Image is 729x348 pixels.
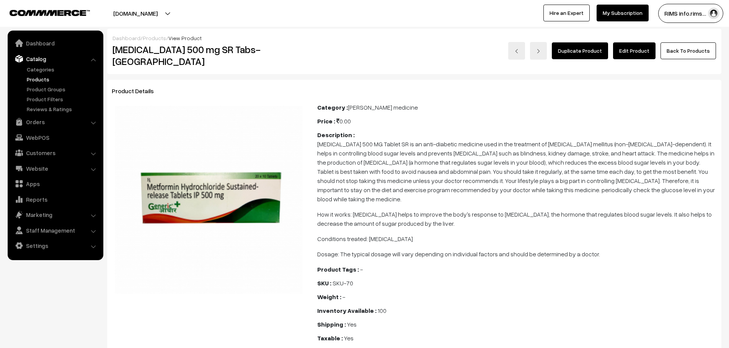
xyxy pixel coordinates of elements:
[658,4,723,23] button: RIMS info.rims…
[10,36,101,50] a: Dashboard
[317,249,717,259] p: Dosage: The typical dosage will vary depending on individual factors and should be determined by ...
[10,193,101,206] a: Reports
[10,162,101,175] a: Website
[115,106,303,294] img: 17489279693149med-3.jpeg
[10,239,101,253] a: Settings
[10,146,101,160] a: Customers
[10,115,101,129] a: Orders
[113,34,716,42] div: / /
[317,104,348,111] b: Category :
[333,279,353,287] span: SKU-70
[543,5,590,21] a: Hire an Expert
[347,320,357,328] span: Yes
[10,10,90,16] img: COMMMERCE
[113,44,306,67] h2: [MEDICAL_DATA] 500 mg SR Tabs- [GEOGRAPHIC_DATA]
[25,75,101,83] a: Products
[25,85,101,93] a: Product Groups
[25,65,101,73] a: Categories
[168,35,202,41] span: View Product
[317,139,717,204] p: [MEDICAL_DATA] 500 MG Tablet SR is an anti-diabetic medicine used in the treatment of [MEDICAL_DA...
[344,334,354,342] span: Yes
[317,131,355,139] b: Description :
[613,42,656,59] a: Edit Product
[536,49,541,53] img: right-arrow.png
[378,307,387,314] span: 100
[317,320,346,328] b: Shipping :
[112,87,163,95] span: Product Details
[317,234,717,243] p: Conditions treated: [MEDICAL_DATA]
[342,293,345,301] span: -
[143,35,166,41] a: Products
[113,35,140,41] a: Dashboard
[597,5,649,21] a: My Subscription
[317,117,335,125] b: Price :
[317,117,717,126] div: 0.00
[10,177,101,191] a: Apps
[317,103,717,112] div: [PERSON_NAME] medicine
[317,265,359,273] b: Product Tags :
[10,52,101,66] a: Catalog
[317,334,343,342] b: Taxable :
[10,131,101,144] a: WebPOS
[10,8,77,17] a: COMMMERCE
[86,4,184,23] button: [DOMAIN_NAME]
[10,223,101,237] a: Staff Management
[317,293,341,301] b: Weight :
[708,8,719,19] img: user
[552,42,608,59] a: Duplicate Product
[25,105,101,113] a: Reviews & Ratings
[317,279,331,287] b: SKU :
[661,42,716,59] a: Back To Products
[360,265,363,273] span: -
[317,307,377,314] b: Inventory Available :
[317,210,717,228] p: How it works: [MEDICAL_DATA] helps to improve the body's response to [MEDICAL_DATA], the hormone ...
[25,95,101,103] a: Product Filters
[10,208,101,222] a: Marketing
[514,49,519,53] img: left-arrow.png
